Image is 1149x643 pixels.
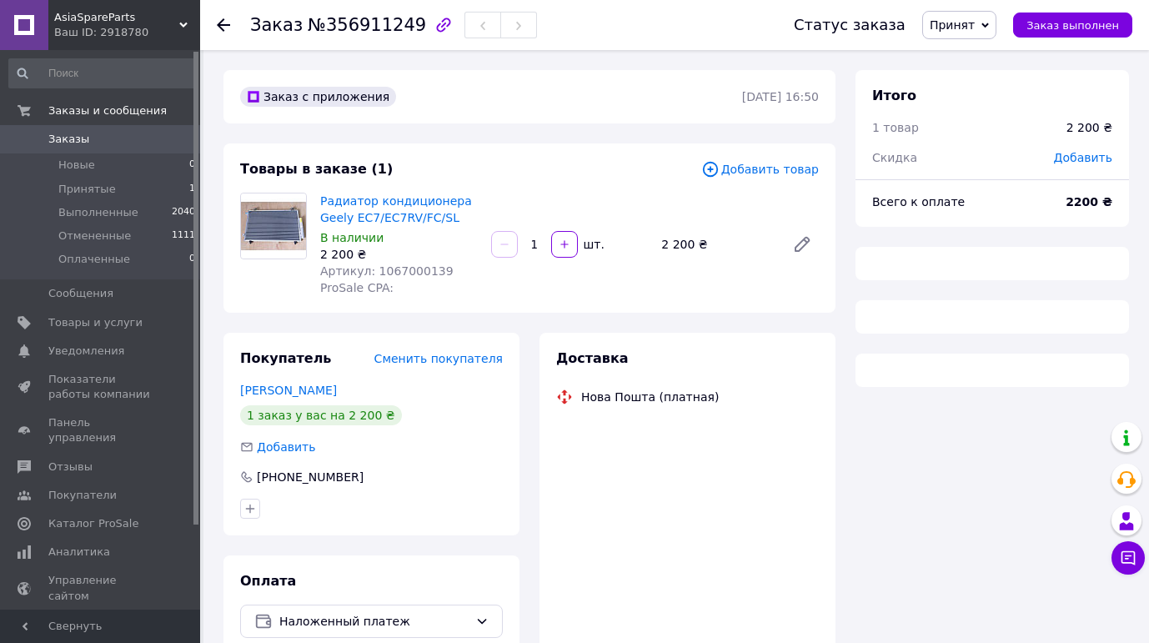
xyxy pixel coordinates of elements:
span: Заказ [250,15,303,35]
div: [PHONE_NUMBER] [255,469,365,485]
div: 2 200 ₴ [320,246,478,263]
div: Нова Пошта (платная) [577,389,723,405]
a: Редактировать [785,228,819,261]
span: Оплата [240,573,296,589]
span: Отзывы [48,460,93,475]
span: Выполненные [58,205,138,220]
div: шт. [580,236,606,253]
span: Заказ выполнен [1026,19,1119,32]
span: Товары в заказе (1) [240,161,393,177]
span: Наложенный платеж [279,612,469,630]
span: Новые [58,158,95,173]
span: №356911249 [308,15,426,35]
span: Добавить [1054,151,1112,164]
span: Покупатель [240,350,331,366]
span: Сменить покупателя [374,352,503,365]
span: Добавить [257,440,315,454]
div: 2 200 ₴ [1066,119,1112,136]
span: 0 [189,158,195,173]
a: [PERSON_NAME] [240,384,337,397]
span: Товары и услуги [48,315,143,330]
span: 1111 [172,229,195,244]
span: Покупатели [48,488,117,503]
img: Радиатор кондиционера Geely EC7/EC7RV/FC/SL [241,193,306,259]
span: Аналитика [48,545,110,560]
div: Ваш ID: 2918780 [54,25,200,40]
span: Оплаченные [58,252,130,267]
span: Панель управления [48,415,154,445]
span: Скидка [872,151,917,164]
span: Сообщения [48,286,113,301]
span: Добавить товар [701,160,819,178]
a: Радиатор кондиционера Geely EC7/EC7RV/FC/SL [320,194,472,224]
span: Управление сайтом [48,573,154,603]
span: Итого [872,88,916,103]
span: Заказы и сообщения [48,103,167,118]
div: Вернуться назад [217,17,230,33]
div: Заказ с приложения [240,87,396,107]
time: [DATE] 16:50 [742,90,819,103]
span: Принятые [58,182,116,197]
span: Заказы [48,132,89,147]
span: 1 [189,182,195,197]
span: 0 [189,252,195,267]
span: Показатели работы компании [48,372,154,402]
button: Заказ выполнен [1013,13,1132,38]
b: 2200 ₴ [1066,195,1112,208]
span: Доставка [556,350,629,366]
span: В наличии [320,231,384,244]
span: Принят [930,18,975,32]
span: Каталог ProSale [48,516,138,531]
div: 1 заказ у вас на 2 200 ₴ [240,405,402,425]
input: Поиск [8,58,197,88]
span: AsiaSpareParts [54,10,179,25]
div: 2 200 ₴ [655,233,779,256]
span: ProSale CPA: [320,281,394,294]
span: Отмененные [58,229,131,244]
span: 1 товар [872,121,919,134]
button: Чат с покупателем [1111,541,1145,575]
span: Уведомления [48,344,124,359]
span: Артикул: 1067000139 [320,264,454,278]
div: Статус заказа [794,17,906,33]
span: 2040 [172,205,195,220]
span: Всего к оплате [872,195,965,208]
